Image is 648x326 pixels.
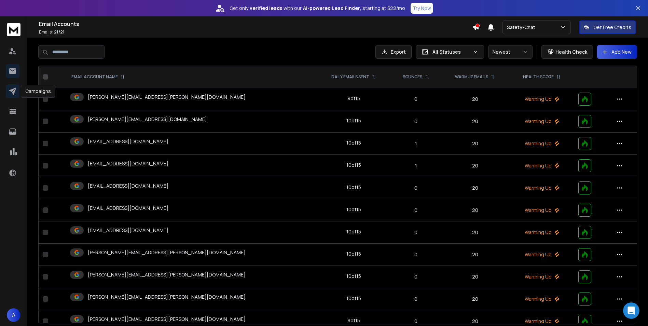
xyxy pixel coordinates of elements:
[7,308,20,322] button: A
[441,133,509,155] td: 20
[39,29,472,35] p: Emails :
[513,140,570,147] p: Warming Up
[346,273,361,280] div: 10 of 15
[513,273,570,280] p: Warming Up
[347,95,360,102] div: 9 of 15
[403,74,422,80] p: BOUNCES
[395,96,437,103] p: 0
[541,45,593,59] button: Health Check
[441,110,509,133] td: 20
[488,45,533,59] button: Newest
[54,29,65,35] span: 21 / 21
[513,251,570,258] p: Warming Up
[513,207,570,214] p: Warming Up
[21,85,55,98] div: Campaigns
[507,24,538,31] p: Safety-Chat
[375,45,412,59] button: Export
[395,229,437,236] p: 0
[346,228,361,235] div: 10 of 15
[346,206,361,213] div: 10 of 15
[441,177,509,199] td: 20
[346,139,361,146] div: 10 of 15
[395,185,437,191] p: 0
[395,296,437,302] p: 0
[513,185,570,191] p: Warming Up
[395,207,437,214] p: 0
[395,318,437,325] p: 0
[395,273,437,280] p: 0
[441,266,509,288] td: 20
[346,117,361,124] div: 10 of 15
[395,118,437,125] p: 0
[455,74,488,80] p: WARMUP EMAILS
[413,5,431,12] p: Try Now
[395,140,437,147] p: 1
[88,160,168,167] p: [EMAIL_ADDRESS][DOMAIN_NAME]
[441,155,509,177] td: 20
[395,162,437,169] p: 1
[432,49,470,55] p: All Statuses
[513,229,570,236] p: Warming Up
[346,162,361,168] div: 10 of 15
[411,3,433,14] button: Try Now
[395,251,437,258] p: 0
[88,271,246,278] p: [PERSON_NAME][EMAIL_ADDRESS][PERSON_NAME][DOMAIN_NAME]
[513,296,570,302] p: Warming Up
[88,227,168,234] p: [EMAIL_ADDRESS][DOMAIN_NAME]
[513,162,570,169] p: Warming Up
[441,199,509,221] td: 20
[441,288,509,310] td: 20
[346,250,361,257] div: 10 of 15
[346,184,361,191] div: 10 of 15
[88,182,168,189] p: [EMAIL_ADDRESS][DOMAIN_NAME]
[441,88,509,110] td: 20
[331,74,369,80] p: DAILY EMAILS SENT
[623,302,639,319] div: Open Intercom Messenger
[230,5,405,12] p: Get only with our starting at $22/mo
[523,74,554,80] p: HEALTH SCORE
[39,20,472,28] h1: Email Accounts
[597,45,637,59] button: Add New
[513,96,570,103] p: Warming Up
[347,317,360,324] div: 9 of 15
[579,21,636,34] button: Get Free Credits
[88,249,246,256] p: [PERSON_NAME][EMAIL_ADDRESS][PERSON_NAME][DOMAIN_NAME]
[88,294,246,300] p: [PERSON_NAME][EMAIL_ADDRESS][PERSON_NAME][DOMAIN_NAME]
[88,94,246,100] p: [PERSON_NAME][EMAIL_ADDRESS][PERSON_NAME][DOMAIN_NAME]
[513,118,570,125] p: Warming Up
[441,221,509,244] td: 20
[593,24,631,31] p: Get Free Credits
[88,138,168,145] p: [EMAIL_ADDRESS][DOMAIN_NAME]
[88,316,246,323] p: [PERSON_NAME][EMAIL_ADDRESS][PERSON_NAME][DOMAIN_NAME]
[346,295,361,302] div: 10 of 15
[555,49,587,55] p: Health Check
[441,244,509,266] td: 20
[88,116,207,123] p: [PERSON_NAME][EMAIL_ADDRESS][DOMAIN_NAME]
[88,205,168,212] p: [EMAIL_ADDRESS][DOMAIN_NAME]
[513,318,570,325] p: Warming Up
[71,74,125,80] div: EMAIL ACCOUNT NAME
[250,5,282,12] strong: verified leads
[7,23,20,36] img: logo
[303,5,361,12] strong: AI-powered Lead Finder,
